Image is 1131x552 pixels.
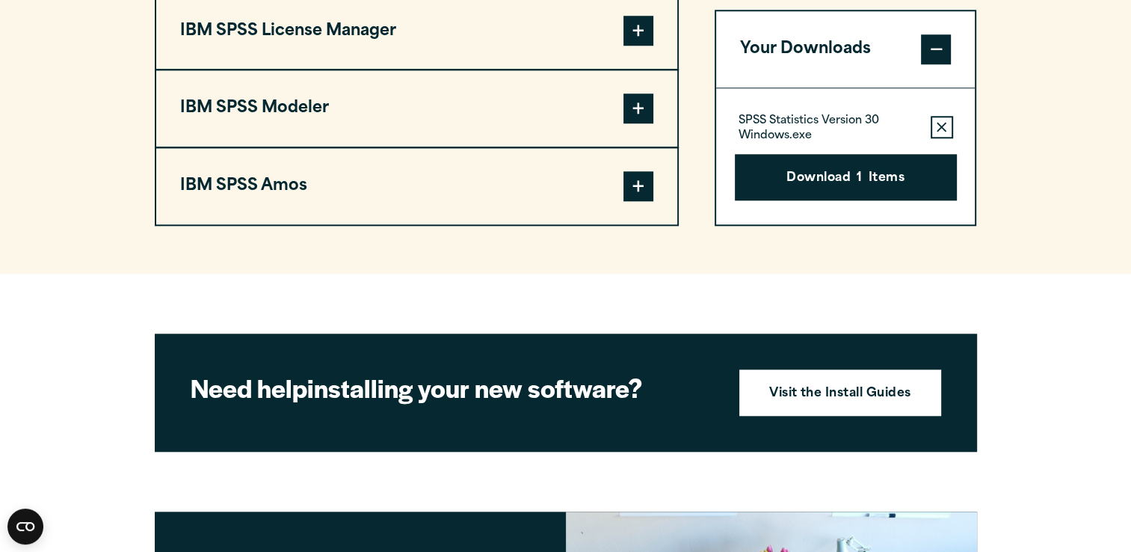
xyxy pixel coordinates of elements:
strong: Need help [191,369,307,405]
button: Open CMP widget [7,509,43,545]
h2: installing your new software? [191,371,714,405]
div: Your Downloads [716,88,976,224]
strong: Visit the Install Guides [769,384,911,404]
p: SPSS Statistics Version 30 Windows.exe [739,114,919,144]
button: Your Downloads [716,11,976,88]
button: IBM SPSS Modeler [156,70,677,147]
a: Visit the Install Guides [739,369,941,416]
span: 1 [857,169,862,188]
button: Download1Items [735,154,957,200]
button: IBM SPSS Amos [156,148,677,224]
